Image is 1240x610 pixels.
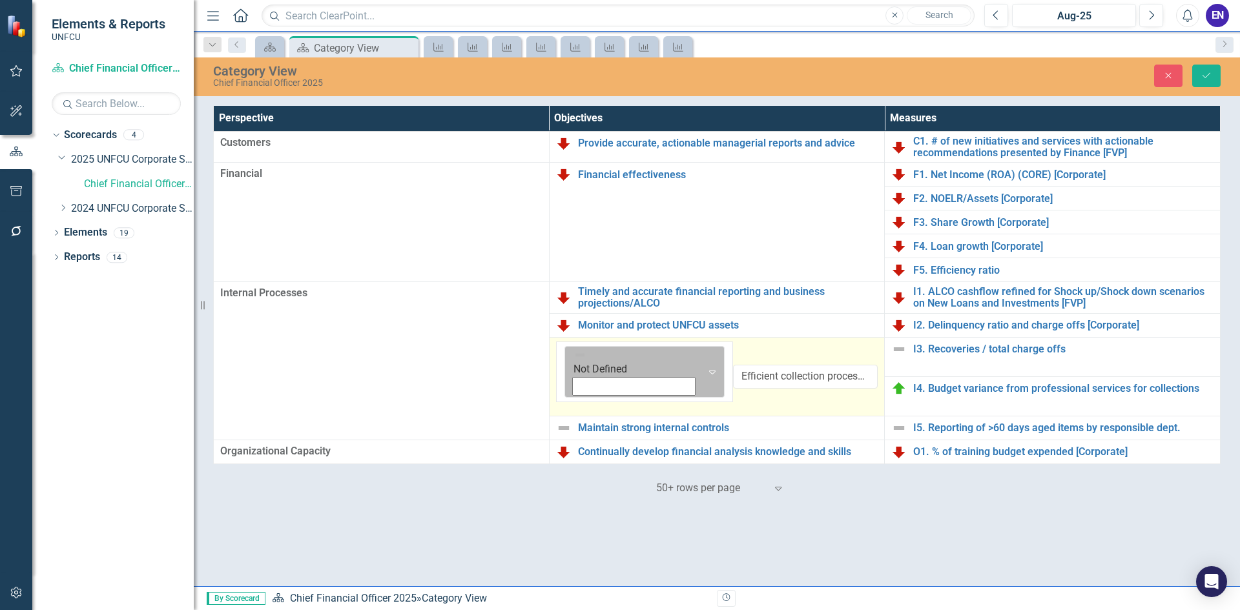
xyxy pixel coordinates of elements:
img: Below Plan [556,444,572,460]
a: 2024 UNFCU Corporate Scorecard [71,201,194,216]
a: Chief Financial Officer 2025 [290,592,417,604]
div: Aug-25 [1017,8,1131,24]
a: F1. Net Income (ROA) (CORE) [Corporate] [913,169,1214,181]
a: Maintain strong internal controls [578,422,878,434]
img: Not Defined [556,420,572,436]
a: Chief Financial Officer 2025 [52,61,181,76]
img: Not Defined [891,420,907,436]
a: Elements [64,225,107,240]
img: Below Plan [891,214,907,230]
a: F2. NOELR/Assets [Corporate] [913,193,1214,205]
button: EN [1206,4,1229,27]
img: Not Defined [891,341,907,357]
img: Below Plan [891,444,907,460]
img: Below Plan [891,238,907,254]
img: Below Plan [891,139,907,155]
span: By Scorecard [207,592,265,605]
a: F3. Share Growth [Corporate] [913,217,1214,229]
img: Below Plan [891,290,907,305]
div: Not Defined [573,362,694,377]
a: O1. % of training budget expended [Corporate] [913,446,1214,458]
img: Below Plan [556,136,572,151]
input: Search ClearPoint... [262,5,975,27]
div: 14 [107,252,127,263]
img: Below Plan [891,167,907,182]
a: I3. Recoveries / total charge offs [913,343,1214,355]
img: Below Plan [891,318,907,333]
div: » [272,591,707,606]
span: Search [925,10,953,20]
a: F4. Loan growth [Corporate] [913,241,1214,252]
span: Elements & Reports [52,16,165,32]
img: Below Plan [891,190,907,206]
a: Monitor and protect UNFCU assets [578,320,878,331]
img: Not Defined [573,349,586,361]
a: C1. # of new initiatives and services with actionable recommendations presented by Finance [FVP] [913,136,1214,158]
a: Timely and accurate financial reporting and business projections/ALCO [578,286,878,309]
a: Continually develop financial analysis knowledge and skills [578,446,878,458]
a: 2025 UNFCU Corporate Scorecard [71,152,194,167]
a: Financial effectiveness [578,169,878,181]
small: UNFCU [52,32,165,42]
img: Below Plan [556,290,572,305]
div: Chief Financial Officer 2025 [213,78,778,88]
img: Below Plan [556,167,572,182]
a: F5. Efficiency ratio [913,265,1214,276]
span: Internal Processes [220,286,542,301]
div: Category View [213,64,778,78]
a: I1. ALCO cashflow refined for Shock up/Shock down scenarios on New Loans and Investments [FVP] [913,286,1214,309]
a: I4. Budget variance from professional services for collections [913,383,1214,394]
a: Chief Financial Officer 2025 [84,177,194,192]
div: 4 [123,130,144,141]
span: Financial [220,167,542,181]
img: On Target [891,381,907,396]
a: I2. Delinquency ratio and charge offs [Corporate] [913,320,1214,331]
div: Category View [314,40,415,56]
span: Customers [220,136,542,150]
img: Below Plan [556,318,572,333]
a: I5. Reporting of >60 days aged items by responsible dept. [913,422,1214,434]
span: Organizational Capacity [220,444,542,459]
div: Open Intercom Messenger [1196,566,1227,597]
input: Name [733,365,878,389]
a: Scorecards [64,128,117,143]
div: 19 [114,227,134,238]
button: Aug-25 [1012,4,1136,27]
button: Search [907,6,971,25]
img: ClearPoint Strategy [6,15,29,37]
a: Reports [64,250,100,265]
div: Category View [422,592,487,604]
a: Provide accurate, actionable managerial reports and advice [578,137,878,149]
img: Below Plan [891,262,907,278]
input: Search Below... [52,92,181,115]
